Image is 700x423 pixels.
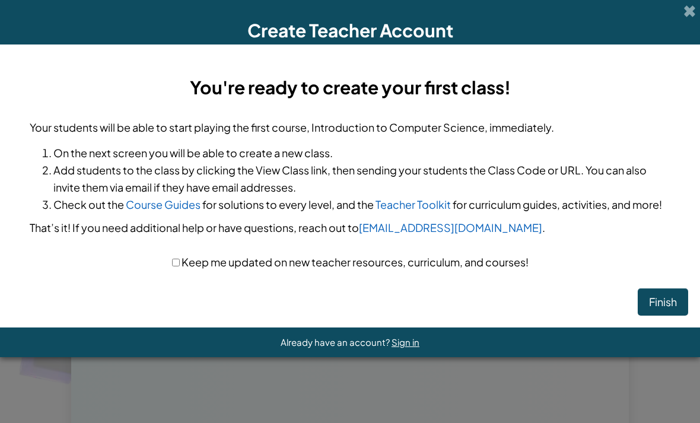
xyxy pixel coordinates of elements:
span: for solutions to every level, and the [202,198,374,211]
button: Finish [638,288,688,316]
span: for curriculum guides, activities, and more! [453,198,662,211]
h3: You're ready to create your first class! [30,74,670,101]
a: Sign in [392,336,419,348]
a: [EMAIL_ADDRESS][DOMAIN_NAME] [359,221,542,234]
span: Keep me updated on new teacher resources, curriculum, and courses! [180,255,529,269]
span: That’s it! If you need additional help or have questions, reach out to . [30,221,545,234]
li: On the next screen you will be able to create a new class. [53,144,670,161]
span: Already have an account? [281,336,392,348]
li: Add students to the class by clicking the View Class link, then sending your students the Class C... [53,161,670,196]
p: Your students will be able to start playing the first course, Introduction to Computer Science, i... [30,119,670,136]
span: Check out the [53,198,124,211]
span: Create Teacher Account [247,19,453,42]
a: Course Guides [126,198,201,211]
a: Teacher Toolkit [376,198,451,211]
